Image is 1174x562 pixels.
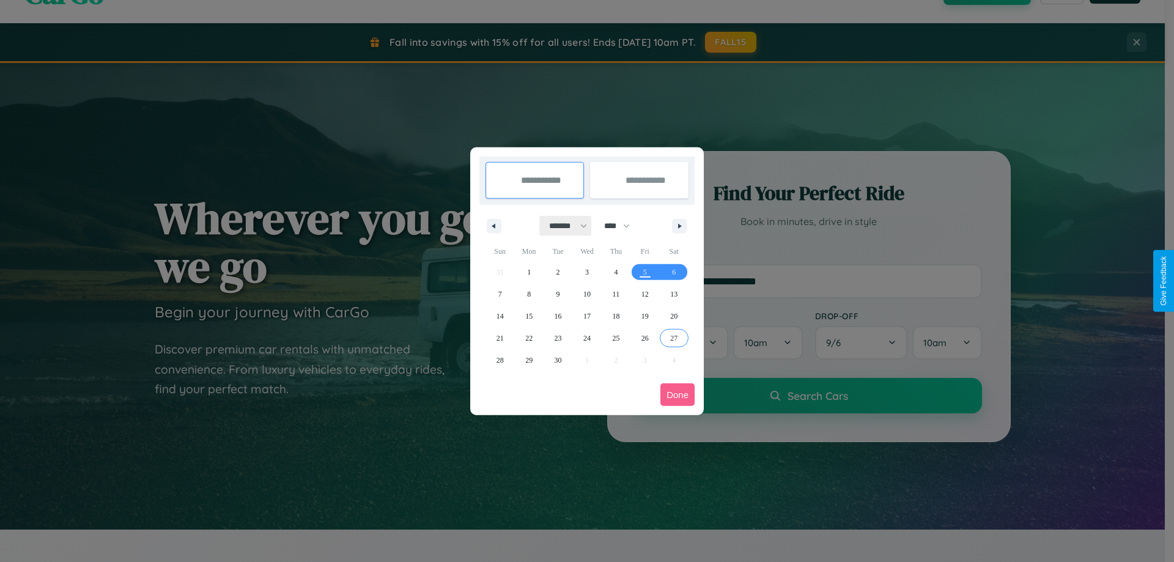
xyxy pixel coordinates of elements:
button: 7 [485,283,514,305]
span: 1 [527,261,531,283]
span: 29 [525,349,533,371]
span: 28 [497,349,504,371]
button: 18 [602,305,630,327]
button: 3 [572,261,601,283]
button: 29 [514,349,543,371]
span: 19 [641,305,649,327]
span: 6 [672,261,676,283]
span: 9 [556,283,560,305]
span: 17 [583,305,591,327]
button: 21 [485,327,514,349]
span: 4 [614,261,618,283]
button: 20 [660,305,689,327]
button: 27 [660,327,689,349]
button: 10 [572,283,601,305]
button: 13 [660,283,689,305]
span: Tue [544,242,572,261]
span: 18 [612,305,619,327]
span: 14 [497,305,504,327]
button: 9 [544,283,572,305]
div: Give Feedback [1159,256,1168,306]
button: 8 [514,283,543,305]
button: 14 [485,305,514,327]
span: 11 [613,283,620,305]
span: Mon [514,242,543,261]
span: 16 [555,305,562,327]
button: 19 [630,305,659,327]
button: 26 [630,327,659,349]
button: 12 [630,283,659,305]
button: 23 [544,327,572,349]
span: 24 [583,327,591,349]
span: 27 [670,327,677,349]
span: Wed [572,242,601,261]
span: 3 [585,261,589,283]
span: Sun [485,242,514,261]
span: 30 [555,349,562,371]
span: Thu [602,242,630,261]
span: 23 [555,327,562,349]
span: 10 [583,283,591,305]
span: 15 [525,305,533,327]
button: 4 [602,261,630,283]
button: 6 [660,261,689,283]
button: 15 [514,305,543,327]
span: 8 [527,283,531,305]
button: 1 [514,261,543,283]
span: 2 [556,261,560,283]
button: 17 [572,305,601,327]
button: 5 [630,261,659,283]
span: 22 [525,327,533,349]
span: 7 [498,283,502,305]
span: Fri [630,242,659,261]
button: 11 [602,283,630,305]
span: 12 [641,283,649,305]
span: 5 [643,261,647,283]
span: 13 [670,283,677,305]
button: 28 [485,349,514,371]
button: 25 [602,327,630,349]
span: 21 [497,327,504,349]
button: 16 [544,305,572,327]
span: 25 [612,327,619,349]
button: 2 [544,261,572,283]
button: Done [660,383,695,406]
span: 20 [670,305,677,327]
button: 24 [572,327,601,349]
button: 30 [544,349,572,371]
button: 22 [514,327,543,349]
span: 26 [641,327,649,349]
span: Sat [660,242,689,261]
